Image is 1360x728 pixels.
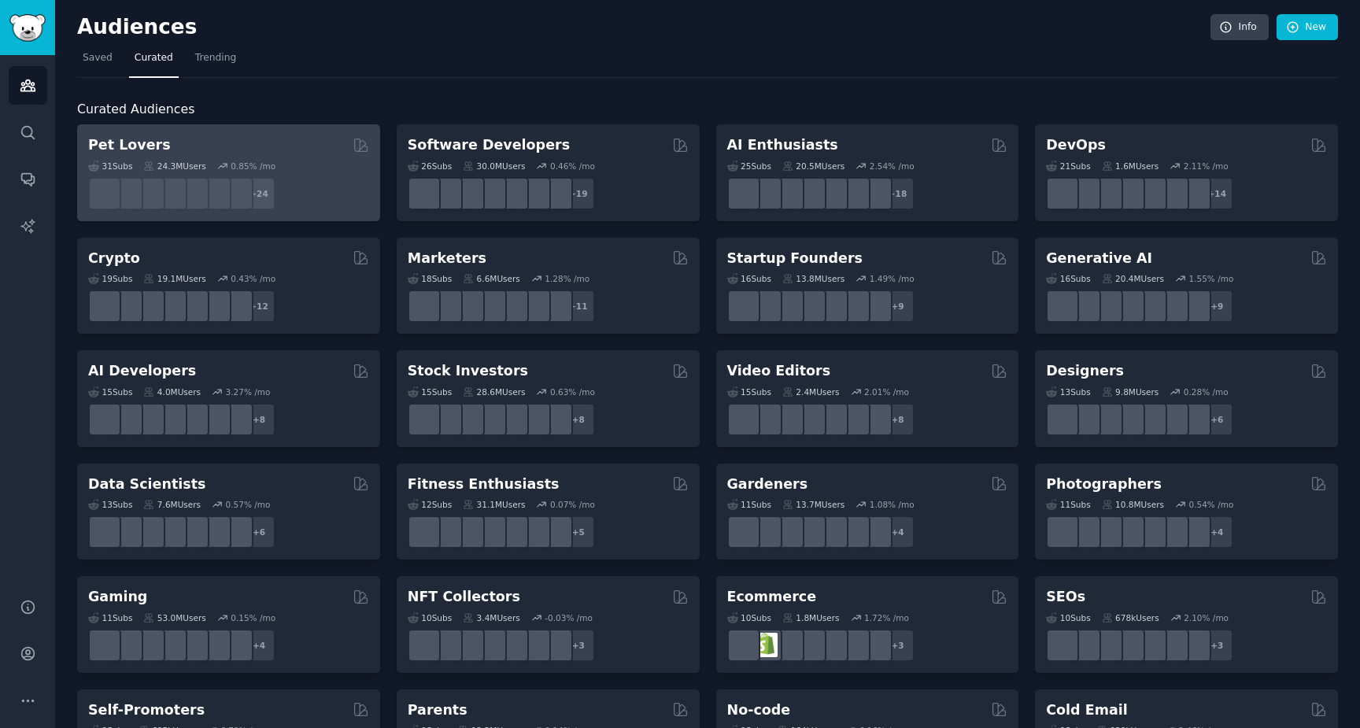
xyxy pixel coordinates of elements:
[93,181,117,205] img: herpetology
[544,633,568,657] img: DigitalItems
[797,294,822,319] img: ycombinator
[412,407,436,431] img: dividends
[408,587,520,607] h2: NFT Collectors
[1073,520,1097,545] img: streetphotography
[1046,161,1090,172] div: 21 Sub s
[500,294,524,319] img: googleads
[88,475,205,494] h2: Data Scientists
[434,407,458,431] img: ValueInvesting
[1102,161,1159,172] div: 1.6M Users
[1188,499,1233,510] div: 0.54 % /mo
[93,294,117,319] img: ethfinance
[727,273,771,284] div: 16 Sub s
[159,407,183,431] img: MistralAI
[1161,294,1185,319] img: starryai
[137,407,161,431] img: Rag
[463,612,520,623] div: 3.4M Users
[562,177,595,210] div: + 19
[1184,161,1229,172] div: 2.11 % /mo
[841,294,866,319] img: Entrepreneurship
[408,700,468,720] h2: Parents
[782,386,840,397] div: 2.4M Users
[463,161,525,172] div: 30.0M Users
[88,386,132,397] div: 15 Sub s
[797,520,822,545] img: GardeningUK
[881,290,915,323] div: + 9
[129,46,179,78] a: Curated
[77,15,1210,40] h2: Audiences
[870,273,915,284] div: 1.49 % /mo
[841,520,866,545] img: UrbanGardening
[731,181,756,205] img: GoogleGeminiAI
[9,14,46,42] img: GummySearch logo
[478,294,502,319] img: Emailmarketing
[544,294,568,319] img: OnlineMarketing
[1117,407,1141,431] img: UXDesign
[753,181,778,205] img: DeepSeek
[159,633,183,657] img: GamerPals
[500,520,524,545] img: fitness30plus
[1200,516,1233,549] div: + 4
[841,407,866,431] img: Youtubevideo
[1095,181,1119,205] img: Docker_DevOps
[137,633,161,657] img: macgaming
[412,181,436,205] img: software
[753,294,778,319] img: SaaS
[775,181,800,205] img: AItoolsCatalog
[1139,407,1163,431] img: userexperience
[727,499,771,510] div: 11 Sub s
[881,403,915,436] div: + 8
[242,516,275,549] div: + 6
[88,700,205,720] h2: Self-Promoters
[1095,407,1119,431] img: UI_Design
[1139,520,1163,545] img: canon
[225,520,249,545] img: data
[412,520,436,545] img: GYM
[1095,520,1119,545] img: AnalogCommunity
[88,499,132,510] div: 13 Sub s
[143,161,205,172] div: 24.3M Users
[522,181,546,205] img: AskComputerScience
[562,629,595,662] div: + 3
[1051,520,1075,545] img: analog
[1139,633,1163,657] img: Local_SEO
[775,633,800,657] img: Etsy
[1200,290,1233,323] div: + 9
[819,181,844,205] img: chatgpt_prompts_
[727,700,791,720] h2: No-code
[456,294,480,319] img: AskMarketing
[137,181,161,205] img: leopardgeckos
[115,633,139,657] img: CozyGamers
[195,51,236,65] span: Trending
[1046,273,1090,284] div: 16 Sub s
[863,633,888,657] img: ecommerce_growth
[1073,294,1097,319] img: dalle2
[753,407,778,431] img: editors
[522,633,546,657] img: OpenseaMarket
[841,633,866,657] img: ecommercemarketing
[88,612,132,623] div: 11 Sub s
[242,290,275,323] div: + 12
[242,177,275,210] div: + 24
[1161,520,1185,545] img: Nikon
[864,386,909,397] div: 2.01 % /mo
[522,520,546,545] img: physicaltherapy
[1188,273,1233,284] div: 1.55 % /mo
[463,386,525,397] div: 28.6M Users
[408,135,570,155] h2: Software Developers
[1161,633,1185,657] img: GoogleSearchConsole
[434,633,458,657] img: NFTMarketplace
[819,633,844,657] img: reviewmyshopify
[881,177,915,210] div: + 18
[1046,361,1124,381] h2: Designers
[159,294,183,319] img: web3
[1095,633,1119,657] img: seogrowth
[870,499,915,510] div: 1.08 % /mo
[1200,177,1233,210] div: + 14
[797,407,822,431] img: VideoEditors
[137,294,161,319] img: ethstaker
[242,629,275,662] div: + 4
[1183,407,1207,431] img: UX_Design
[782,273,844,284] div: 13.8M Users
[863,294,888,319] img: growmybusiness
